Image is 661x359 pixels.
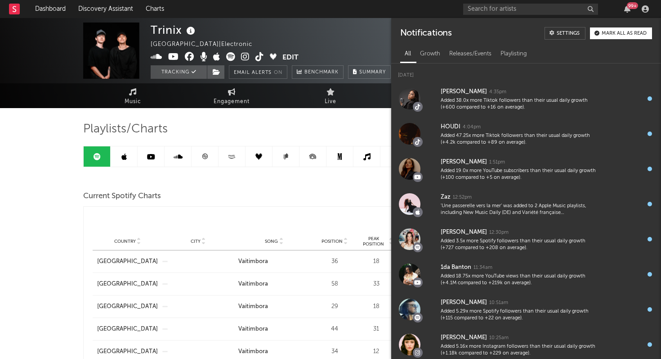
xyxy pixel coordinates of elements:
button: Tracking [151,65,207,79]
div: Vaitimbora [238,280,268,289]
div: Vaitimbora [238,347,268,356]
div: Added 5.16x more Instagram followers than their usual daily growth (+1.18k compared to +229 on av... [441,343,599,357]
div: [PERSON_NAME] [441,332,487,343]
em: On [274,70,282,75]
a: [PERSON_NAME]10:51amAdded 5.29x more Spotify followers than their usual daily growth (+115 compar... [391,292,661,327]
span: Current Spotify Charts [83,191,161,202]
div: 'Une passerelle vers la mer' was added to 2 Apple Music playlists, including New Music Daily (DE)... [441,203,599,217]
div: [PERSON_NAME] [441,157,487,168]
a: [GEOGRAPHIC_DATA] [97,325,158,334]
div: 18 [359,257,393,266]
button: Mark all as read [590,27,652,39]
div: Growth [415,46,445,62]
button: Edit [282,52,299,64]
span: Engagement [214,96,250,107]
div: Added 18.75x more YouTube views than their usual daily growth (+4.1M compared to +219k on average). [441,273,599,287]
div: 12:30pm [489,229,509,236]
a: Vaitimbora [238,280,310,289]
a: [GEOGRAPHIC_DATA] [97,302,158,311]
a: [PERSON_NAME]12:30pmAdded 3.5x more Spotify followers than their usual daily growth (+727 compare... [391,222,661,257]
a: Settings [545,27,585,40]
a: Zaz12:52pm'Une passerelle vers la mer' was added to 2 Apple Music playlists, including New Music ... [391,186,661,222]
div: [PERSON_NAME] [441,227,487,238]
div: 58 [314,280,355,289]
span: Song [265,239,278,244]
div: 12:52pm [453,194,472,201]
button: Email AlertsOn [229,65,287,79]
div: 10:25am [489,335,509,341]
div: HOUDI [441,122,460,132]
a: [GEOGRAPHIC_DATA] [97,280,158,289]
a: [GEOGRAPHIC_DATA] [97,347,158,356]
div: 11:34am [473,264,492,271]
div: Added 19.0x more YouTube subscribers than their usual daily growth (+100 compared to +5 on average). [441,168,599,182]
div: Vaitimbora [238,325,268,334]
div: [GEOGRAPHIC_DATA] | Electronic [151,39,263,50]
div: 1:51pm [489,159,505,166]
button: Summary [348,65,391,79]
span: Position [322,239,343,244]
div: All [400,46,415,62]
div: 4:04pm [463,124,481,131]
a: Benchmark [292,65,344,79]
div: 36 [314,257,355,266]
a: Engagement [182,83,281,108]
span: Music [125,96,141,107]
a: Live [281,83,380,108]
input: Search for artists [463,4,598,15]
div: Added 47.25x more Tiktok followers than their usual daily growth (+4.2k compared to +89 on average). [441,132,599,146]
div: 18 [359,302,393,311]
a: [PERSON_NAME]4:35pmAdded 38.0x more Tiktok followers than their usual daily growth (+600 compared... [391,81,661,116]
div: Zaz [441,192,451,203]
div: Vaitimbora [238,302,268,311]
a: Vaitimbora [238,302,310,311]
div: Settings [557,31,580,36]
a: Vaitimbora [238,347,310,356]
div: Trinix [151,23,197,37]
div: 4:35pm [489,89,506,95]
div: 29 [314,302,355,311]
div: Mark all as read [602,31,647,36]
span: Live [325,96,336,107]
div: [PERSON_NAME] [441,86,487,97]
a: [PERSON_NAME]1:51pmAdded 19.0x more YouTube subscribers than their usual daily growth (+100 compa... [391,151,661,186]
a: HOUDI4:04pmAdded 47.25x more Tiktok followers than their usual daily growth (+4.2k compared to +8... [391,116,661,151]
a: Vaitimbora [238,325,310,334]
a: 1da Banton11:34amAdded 18.75x more YouTube views than their usual daily growth (+4.1M compared to... [391,257,661,292]
div: Releases/Events [445,46,496,62]
div: [DATE] [391,64,661,81]
span: City [191,239,201,244]
a: Audience [380,83,479,108]
div: Vaitimbora [238,257,268,266]
span: Summary [359,70,386,75]
div: [PERSON_NAME] [441,297,487,308]
div: Notifications [400,27,452,40]
div: 44 [314,325,355,334]
div: 1da Banton [441,262,471,273]
div: 99 + [627,2,638,9]
span: Benchmark [304,67,339,78]
div: 31 [359,325,393,334]
span: Peak Position [359,236,388,247]
div: 34 [314,347,355,356]
a: Vaitimbora [238,257,310,266]
div: 12 [359,347,393,356]
div: 33 [359,280,393,289]
div: Playlisting [496,46,531,62]
span: Playlists/Charts [83,124,168,135]
div: Added 38.0x more Tiktok followers than their usual daily growth (+600 compared to +16 on average). [441,97,599,111]
button: 99+ [624,5,630,13]
div: Added 5.29x more Spotify followers than their usual daily growth (+115 compared to +22 on average). [441,308,599,322]
div: Added 3.5x more Spotify followers than their usual daily growth (+727 compared to +208 on average). [441,238,599,252]
div: 10:51am [489,300,508,306]
a: [GEOGRAPHIC_DATA] [97,257,158,266]
a: Music [83,83,182,108]
span: Country [114,239,136,244]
